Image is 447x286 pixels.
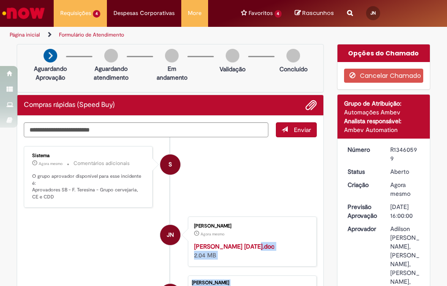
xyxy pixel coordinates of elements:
small: Comentários adicionais [73,160,130,167]
h2: Compras rápidas (Speed Buy) Histórico de tíquete [24,101,115,109]
div: Opções do Chamado [337,44,430,62]
div: [DATE] 16:00:00 [390,202,420,220]
div: Analista responsável: [344,117,424,125]
textarea: Digite sua mensagem aqui... [24,122,268,137]
div: Sistema [32,153,146,158]
time: 29/08/2025 07:44:02 [201,231,224,237]
span: Despesas Corporativas [114,9,175,18]
span: 4 [93,10,100,18]
span: JN [167,224,174,246]
dt: Número [341,145,384,154]
span: Requisições [60,9,91,18]
div: [PERSON_NAME] [194,224,308,229]
dt: Previsão Aprovação [341,202,384,220]
p: Em andamento [157,64,187,82]
span: 4 [275,10,282,18]
span: More [188,9,202,18]
div: R13460599 [390,145,420,163]
time: 29/08/2025 07:44:19 [390,181,410,198]
span: Agora mesmo [201,231,224,237]
a: Página inicial [10,31,40,38]
dt: Criação [341,180,384,189]
span: S [169,154,172,175]
p: Aguardando atendimento [94,64,128,82]
a: Formulário de Atendimento [59,31,124,38]
dt: Aprovador [341,224,384,233]
img: img-circle-grey.png [226,49,239,62]
p: Aguardando Aprovação [34,64,67,82]
div: System [160,154,180,175]
div: 29/08/2025 07:44:19 [390,180,420,198]
div: Aberto [390,167,420,176]
p: Concluído [279,65,308,73]
span: Agora mesmo [390,181,410,198]
button: Adicionar anexos [305,99,317,111]
div: 2.04 MB [194,242,308,260]
a: No momento, sua lista de rascunhos tem 0 Itens [295,9,334,17]
span: Enviar [294,126,311,134]
img: img-circle-grey.png [165,49,179,62]
button: Cancelar Chamado [344,69,424,83]
dt: Status [341,167,384,176]
p: Validação [220,65,245,73]
img: arrow-next.png [44,49,57,62]
time: 29/08/2025 07:44:27 [39,161,62,166]
button: Enviar [276,122,317,137]
div: Ambev Automation [344,125,424,134]
a: [PERSON_NAME] [DATE].doc [194,242,275,250]
div: Automações Ambev [344,108,424,117]
ul: Trilhas de página [7,27,254,43]
img: img-circle-grey.png [286,49,300,62]
div: Grupo de Atribuição: [344,99,424,108]
span: Favoritos [249,9,273,18]
span: JN [370,10,376,16]
p: O grupo aprovador disponível para esse incidente é: Aprovadores SB - F. Teresina - Grupo cervejar... [32,173,146,201]
div: [PERSON_NAME] [192,280,312,286]
span: Rascunhos [302,9,334,17]
img: ServiceNow [1,4,46,22]
div: Jose Lima De Macedo Neto [160,225,180,245]
span: Agora mesmo [39,161,62,166]
img: img-circle-grey.png [104,49,118,62]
